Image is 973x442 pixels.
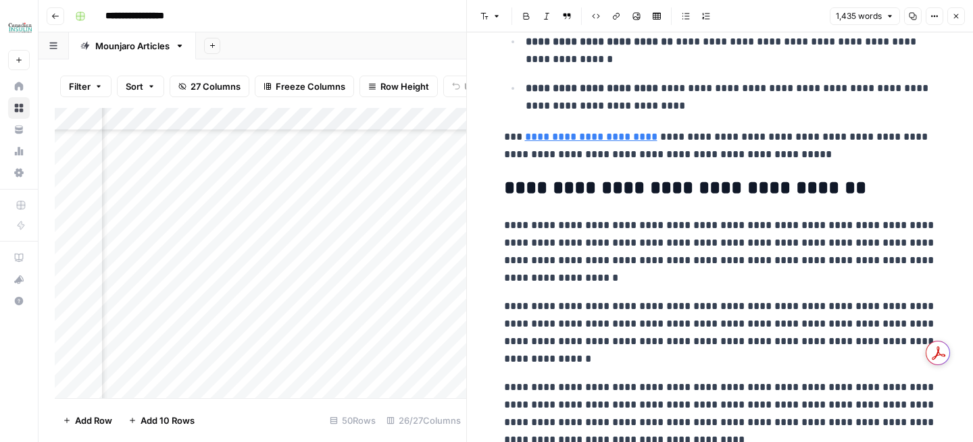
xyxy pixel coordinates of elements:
button: Help + Support [8,290,30,312]
button: Workspace: BCI [8,11,30,45]
img: BCI Logo [8,16,32,40]
a: Usage [8,140,30,162]
button: What's new? [8,269,30,290]
div: 50 Rows [324,410,381,431]
a: Browse [8,97,30,119]
span: 1,435 words [836,10,882,22]
span: Sort [126,80,143,93]
a: Your Data [8,119,30,140]
button: Sort [117,76,164,97]
a: Mounjaro Articles [69,32,196,59]
button: Row Height [359,76,438,97]
button: Filter [60,76,111,97]
button: Add 10 Rows [120,410,203,431]
a: Settings [8,162,30,184]
button: Add Row [55,410,120,431]
span: Filter [69,80,91,93]
div: 26/27 Columns [381,410,466,431]
button: 27 Columns [170,76,249,97]
a: AirOps Academy [8,247,30,269]
span: Freeze Columns [276,80,345,93]
span: Add 10 Rows [141,414,195,427]
span: Add Row [75,414,112,427]
button: Undo [443,76,496,97]
button: Freeze Columns [255,76,354,97]
span: 27 Columns [191,80,241,93]
span: Row Height [380,80,429,93]
div: Mounjaro Articles [95,39,170,53]
button: 1,435 words [830,7,900,25]
a: Home [8,76,30,97]
div: What's new? [9,269,29,289]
